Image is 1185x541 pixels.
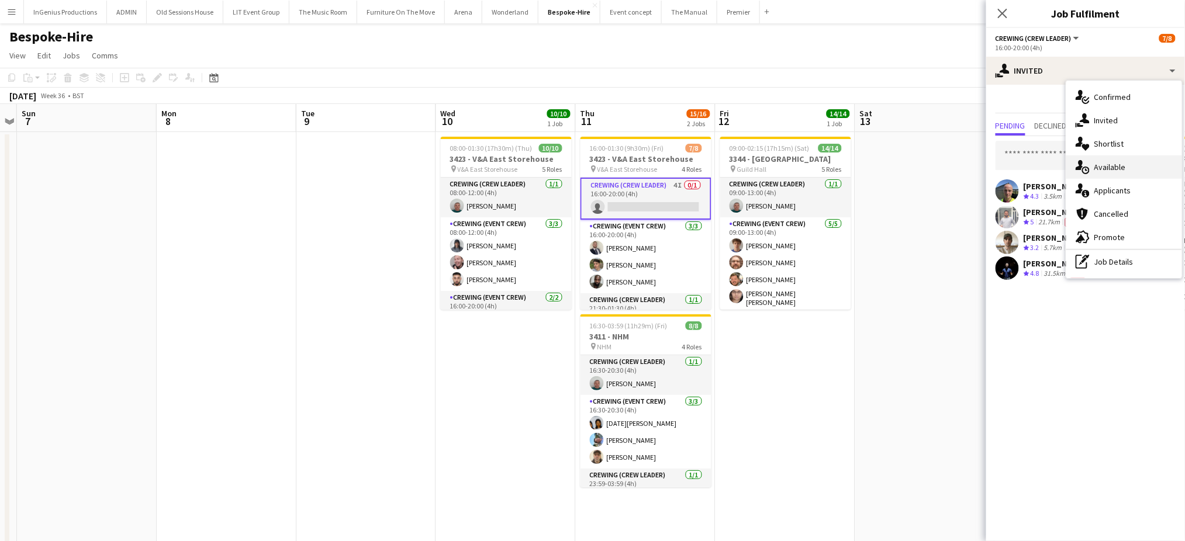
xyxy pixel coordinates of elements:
[717,1,760,23] button: Premier
[22,108,36,119] span: Sun
[1065,243,1084,253] div: Crew has different fees then in role
[357,1,445,23] button: Furniture On The Move
[160,115,177,128] span: 8
[827,109,850,118] span: 14/14
[1094,209,1129,219] span: Cancelled
[686,144,702,152] span: 7/8
[538,1,600,23] button: Bespoke-Hire
[597,342,612,351] span: NHM
[24,1,107,23] button: InGenius Productions
[547,109,571,118] span: 10/10
[147,1,223,23] button: Old Sessions House
[581,137,711,310] app-job-card: 16:00-01:30 (9h30m) (Fri)7/83423 - V&A East Storehouse V&A East Storehouse4 RolesCrewing (Crew Le...
[1042,243,1065,253] div: 5.7km
[1066,250,1182,273] div: Job Details
[1042,192,1065,202] div: 3.5km
[720,137,851,310] app-job-card: 09:00-02:15 (17h15m) (Sat)14/143344 - [GEOGRAPHIC_DATA] Guild Hall5 RolesCrewing (Crew Leader)1/1...
[539,144,562,152] span: 10/10
[718,115,730,128] span: 12
[1024,181,1086,192] div: [PERSON_NAME]
[597,165,658,174] span: V&A East Storehouse
[860,108,873,119] span: Sat
[441,137,572,310] app-job-card: 08:00-01:30 (17h30m) (Thu)10/103423 - V&A East Storehouse V&A East Storehouse5 RolesCrewing (Crew...
[1094,185,1131,196] span: Applicants
[687,119,710,128] div: 2 Jobs
[1094,115,1118,126] span: Invited
[996,34,1072,43] span: Crewing (Crew Leader)
[720,217,851,328] app-card-role: Crewing (Event Crew)5/509:00-13:00 (4h)[PERSON_NAME][PERSON_NAME][PERSON_NAME][PERSON_NAME] [PERS...
[818,144,842,152] span: 14/14
[548,119,570,128] div: 1 Job
[289,1,357,23] button: The Music Room
[1031,192,1039,200] span: 4.3
[827,119,849,128] div: 1 Job
[996,122,1025,130] span: Pending
[590,144,664,152] span: 16:00-01:30 (9h30m) (Fri)
[1094,162,1126,172] span: Available
[9,50,26,61] span: View
[1094,138,1124,149] span: Shortlist
[720,178,851,217] app-card-role: Crewing (Crew Leader)1/109:00-13:00 (4h)[PERSON_NAME]
[450,144,533,152] span: 08:00-01:30 (17h30m) (Thu)
[9,28,93,46] h1: Bespoke-Hire
[1065,192,1084,202] div: Crew has different fees then in role
[441,154,572,164] h3: 3423 - V&A East Storehouse
[986,57,1185,85] div: Invited
[1031,269,1039,278] span: 4.8
[581,331,711,342] h3: 3411 - NHM
[996,34,1081,43] button: Crewing (Crew Leader)
[445,1,482,23] button: Arena
[720,154,851,164] h3: 3344 - [GEOGRAPHIC_DATA]
[682,342,702,351] span: 4 Roles
[1024,258,1088,269] div: [PERSON_NAME]
[730,144,810,152] span: 09:00-02:15 (17h15m) (Sat)
[662,1,717,23] button: The Manual
[720,108,730,119] span: Fri
[1094,232,1125,242] span: Promote
[581,293,711,333] app-card-role: Crewing (Crew Leader)1/121:30-01:30 (4h)
[1065,218,1080,227] span: Fee
[482,1,538,23] button: Wonderland
[63,50,80,61] span: Jobs
[439,115,456,128] span: 10
[1024,207,1086,217] div: [PERSON_NAME]
[581,314,711,487] div: 16:30-03:59 (11h29m) (Fri)8/83411 - NHM NHM4 RolesCrewing (Crew Leader)1/116:30-20:30 (4h)[PERSON...
[299,115,315,128] span: 9
[107,1,147,23] button: ADMIN
[39,91,68,100] span: Week 36
[20,115,36,128] span: 7
[986,6,1185,21] h3: Job Fulfilment
[1042,269,1068,279] div: 31.5km
[581,395,711,469] app-card-role: Crewing (Event Crew)3/316:30-20:30 (4h)[DATE][PERSON_NAME][PERSON_NAME][PERSON_NAME]
[581,220,711,293] app-card-role: Crewing (Event Crew)3/316:00-20:00 (4h)[PERSON_NAME][PERSON_NAME][PERSON_NAME]
[441,108,456,119] span: Wed
[72,91,84,100] div: BST
[590,321,668,330] span: 16:30-03:59 (11h29m) (Fri)
[581,178,711,220] app-card-role: Crewing (Crew Leader)4I0/116:00-20:00 (4h)
[543,165,562,174] span: 5 Roles
[441,217,572,291] app-card-role: Crewing (Event Crew)3/308:00-12:00 (4h)[PERSON_NAME][PERSON_NAME][PERSON_NAME]
[9,90,36,102] div: [DATE]
[600,1,662,23] button: Event concept
[1094,92,1131,102] span: Confirmed
[737,165,767,174] span: Guild Hall
[87,48,123,63] a: Comms
[682,165,702,174] span: 4 Roles
[37,50,51,61] span: Edit
[822,165,842,174] span: 5 Roles
[579,115,595,128] span: 11
[1037,217,1063,227] div: 21.7km
[5,48,30,63] a: View
[581,154,711,164] h3: 3423 - V&A East Storehouse
[1031,243,1039,252] span: 3.2
[458,165,518,174] span: V&A East Storehouse
[1159,34,1176,43] span: 7/8
[223,1,289,23] button: LIT Event Group
[581,355,711,395] app-card-role: Crewing (Crew Leader)1/116:30-20:30 (4h)[PERSON_NAME]
[161,108,177,119] span: Mon
[58,48,85,63] a: Jobs
[441,291,572,348] app-card-role: Crewing (Event Crew)2/216:00-20:00 (4h)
